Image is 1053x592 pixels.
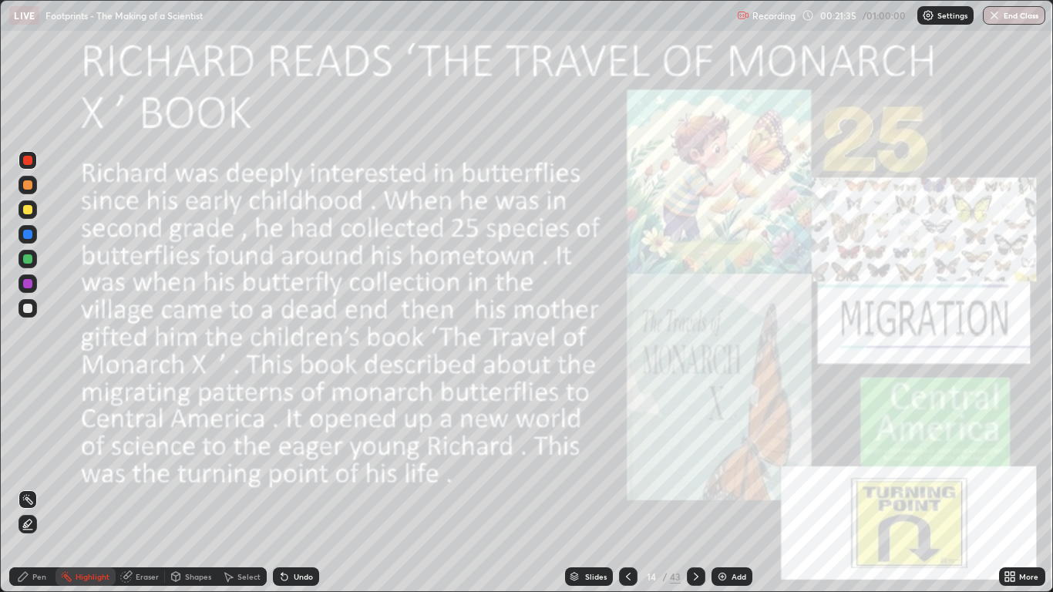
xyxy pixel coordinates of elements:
p: LIVE [14,9,35,22]
p: Recording [752,10,796,22]
div: Add [732,573,746,580]
img: end-class-cross [988,9,1001,22]
p: Footprints - The Making of a Scientist [45,9,203,22]
div: Undo [294,573,313,580]
div: 43 [670,570,681,584]
img: recording.375f2c34.svg [737,9,749,22]
div: Slides [585,573,607,580]
img: class-settings-icons [922,9,934,22]
div: Pen [32,573,46,580]
div: Shapes [185,573,211,580]
div: More [1019,573,1038,580]
p: Settings [937,12,967,19]
div: 14 [644,572,659,581]
div: Highlight [76,573,109,580]
button: End Class [983,6,1045,25]
div: / [662,572,667,581]
div: Eraser [136,573,159,580]
img: add-slide-button [716,570,728,583]
div: Select [237,573,261,580]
